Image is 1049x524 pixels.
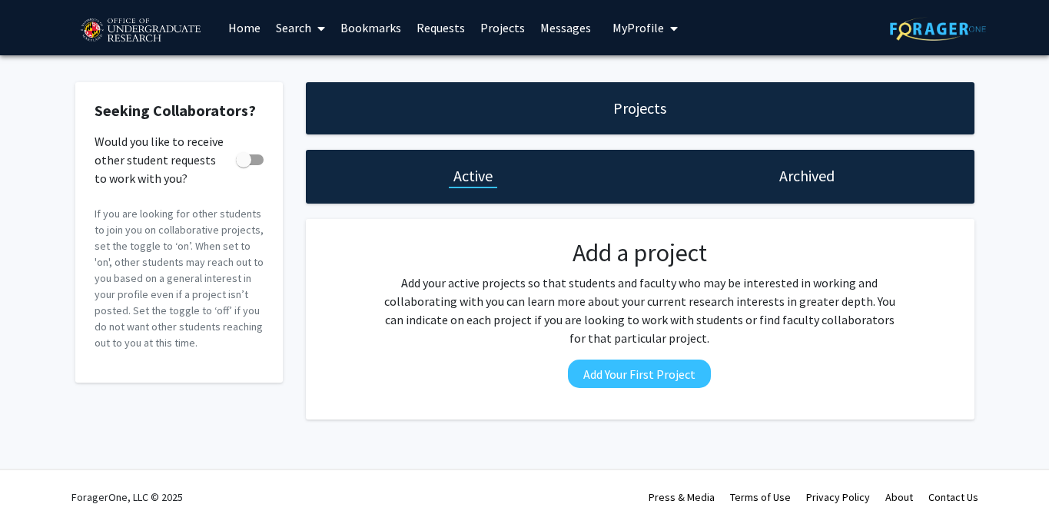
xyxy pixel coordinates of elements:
a: Search [268,1,333,55]
p: Add your active projects so that students and faculty who may be interested in working and collab... [379,274,900,347]
h2: Add a project [379,238,900,267]
a: Terms of Use [730,490,791,504]
div: ForagerOne, LLC © 2025 [71,470,183,524]
h2: Seeking Collaborators? [95,101,264,120]
h1: Projects [613,98,666,119]
span: Would you like to receive other student requests to work with you? [95,132,230,187]
a: Home [221,1,268,55]
a: Press & Media [649,490,715,504]
a: About [885,490,913,504]
a: Contact Us [928,490,978,504]
h1: Archived [779,165,835,187]
iframe: Chat [12,455,65,512]
a: Requests [409,1,473,55]
img: ForagerOne Logo [890,17,986,41]
img: University of Maryland Logo [75,12,205,50]
button: Add Your First Project [568,360,711,388]
a: Bookmarks [333,1,409,55]
a: Privacy Policy [806,490,870,504]
a: Messages [533,1,599,55]
span: My Profile [612,20,664,35]
p: If you are looking for other students to join you on collaborative projects, set the toggle to ‘o... [95,206,264,351]
a: Projects [473,1,533,55]
h1: Active [453,165,493,187]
